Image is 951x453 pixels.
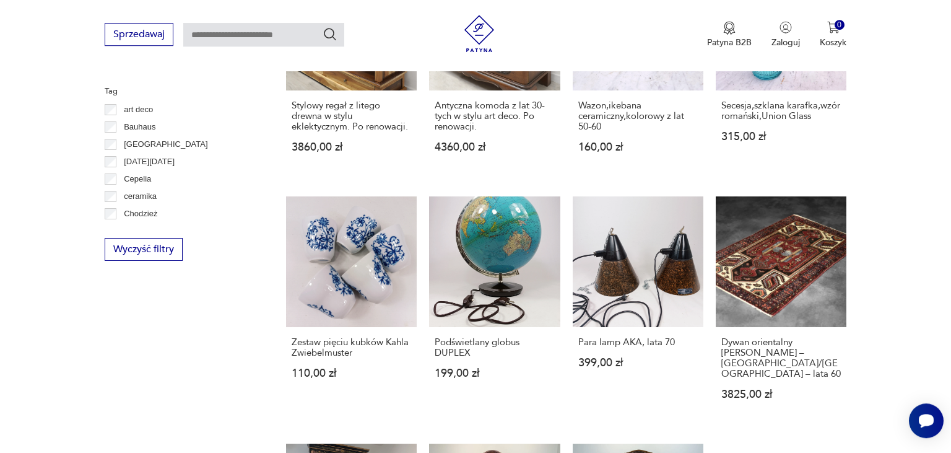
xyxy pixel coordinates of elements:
[292,100,411,132] h3: Stylowy regał z litego drewna w stylu eklektycznym. Po renowacji.
[435,100,554,132] h3: Antyczna komoda z lat 30-tych w stylu art deco. Po renowacji.
[707,21,752,48] button: Patyna B2B
[820,37,846,48] p: Koszyk
[827,21,840,33] img: Ikona koszyka
[435,142,554,152] p: 4360,00 zł
[771,21,800,48] button: Zaloguj
[435,368,554,379] p: 199,00 zł
[721,389,841,400] p: 3825,00 zł
[124,207,157,221] p: Chodzież
[909,403,944,438] iframe: Smartsupp widget button
[105,31,173,40] a: Sprzedawaj
[435,337,554,358] h3: Podświetlany globus DUPLEX
[578,100,698,132] h3: Wazon,ikebana ceramiczny,kolorowy z lat 50-60
[707,21,752,48] a: Ikona medaluPatyna B2B
[124,224,155,238] p: Ćmielów
[286,196,417,424] a: Zestaw pięciu kubków Kahla ZwiebelmusterZestaw pięciu kubków Kahla Zwiebelmuster110,00 zł
[323,27,337,42] button: Szukaj
[820,21,846,48] button: 0Koszyk
[292,337,411,358] h3: Zestaw pięciu kubków Kahla Zwiebelmuster
[124,155,175,169] p: [DATE][DATE]
[721,131,841,142] p: 315,00 zł
[707,37,752,48] p: Patyna B2B
[771,37,800,48] p: Zaloguj
[461,15,498,52] img: Patyna - sklep z meblami i dekoracjami vintage
[578,358,698,368] p: 399,00 zł
[721,100,841,121] h3: Secesja,szklana karafka,wzór romański,Union Glass
[105,238,183,261] button: Wyczyść filtry
[578,142,698,152] p: 160,00 zł
[292,142,411,152] p: 3860,00 zł
[723,21,736,35] img: Ikona medalu
[716,196,846,424] a: Dywan orientalny Zanjan Hamadan – Persja/Iran – lata 60Dywan orientalny [PERSON_NAME] – [GEOGRAPH...
[105,23,173,46] button: Sprzedawaj
[779,21,792,33] img: Ikonka użytkownika
[124,120,155,134] p: Bauhaus
[124,103,153,117] p: art deco
[124,190,157,203] p: ceramika
[835,20,845,30] div: 0
[721,337,841,379] h3: Dywan orientalny [PERSON_NAME] – [GEOGRAPHIC_DATA]/[GEOGRAPHIC_DATA] – lata 60
[292,368,411,379] p: 110,00 zł
[105,84,256,98] p: Tag
[124,172,151,186] p: Cepelia
[578,337,698,348] h3: Para lamp AKA, lata 70
[429,196,560,424] a: Podświetlany globus DUPLEXPodświetlany globus DUPLEX199,00 zł
[124,138,207,151] p: [GEOGRAPHIC_DATA]
[573,196,703,424] a: Para lamp AKA, lata 70Para lamp AKA, lata 70399,00 zł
